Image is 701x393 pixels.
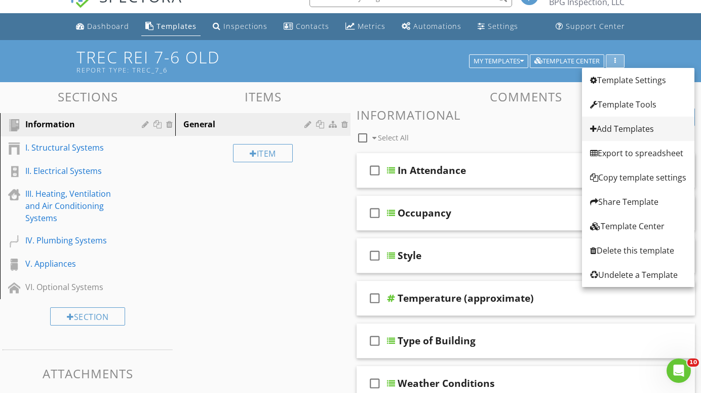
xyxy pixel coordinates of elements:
i: check_box_outline_blank [367,243,383,268]
i: check_box_outline_blank [367,158,383,183]
div: Copy template settings [590,171,686,184]
div: Information [25,118,127,130]
i: check_box_outline_blank [367,201,383,225]
div: Style [398,249,421,262]
h3: Items [175,90,350,103]
div: Inspections [223,21,267,31]
h3: Informational [357,108,695,122]
div: Templates [157,21,197,31]
div: Type of Building [398,335,476,347]
div: General [183,118,307,130]
span: Select All [378,133,409,142]
div: Template Tools [590,98,686,111]
div: Contacts [296,21,329,31]
div: Undelete a Template [590,269,686,281]
div: VI. Optional Systems [25,281,127,293]
div: Section [50,307,125,326]
div: Dashboard [87,21,129,31]
div: Export to spreadsheet [590,147,686,159]
i: check_box_outline_blank [367,286,383,310]
a: Support Center [552,17,629,36]
a: Contacts [280,17,333,36]
div: In Attendance [398,164,466,176]
h3: Comments [357,90,695,103]
a: Dashboard [72,17,133,36]
div: Metrics [358,21,385,31]
div: Report Type: TREC_7_6 [76,66,473,74]
button: Template Center [530,54,604,68]
div: I. Structural Systems [25,141,127,154]
a: Settings [474,17,522,36]
i: check_box_outline_blank [367,329,383,353]
div: V. Appliances [25,258,127,270]
div: Template Settings [590,74,686,86]
div: Template Center [534,58,600,65]
div: III. Heating, Ventilation and Air Conditioning Systems [25,188,127,224]
a: Automations (Basic) [398,17,465,36]
iframe: Intercom live chat [667,359,691,383]
div: Weather Conditions [398,377,495,389]
a: Template Center [530,56,604,65]
div: Item [233,144,293,162]
h1: TREC REI 7-6 OLD [76,48,625,74]
button: My Templates [469,54,528,68]
div: Support Center [566,21,625,31]
div: Add Templates [590,123,686,135]
div: II. Electrical Systems [25,165,127,177]
div: Occupancy [398,207,451,219]
a: Template Center [582,214,694,238]
div: IV. Plumbing Systems [25,234,127,246]
span: 10 [687,359,699,367]
div: Delete this template [590,244,686,257]
a: Inspections [209,17,271,36]
div: Settings [488,21,518,31]
div: Automations [413,21,461,31]
div: Temperature (approximate) [398,292,534,304]
div: Share Template [590,196,686,208]
a: Metrics [341,17,390,36]
div: My Templates [474,58,524,65]
a: Templates [141,17,201,36]
div: Template Center [590,220,686,232]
